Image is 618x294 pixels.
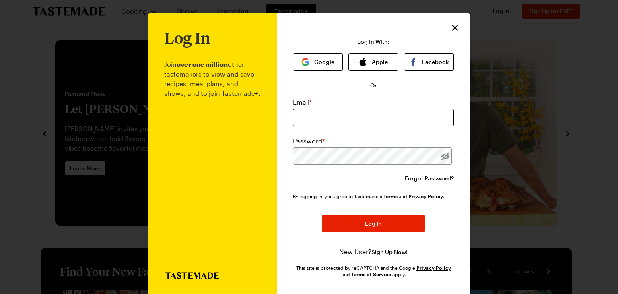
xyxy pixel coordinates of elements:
label: Password [293,136,325,146]
button: Close [450,23,460,33]
span: Or [370,81,377,89]
a: Tastemade Terms of Service [383,193,398,199]
h1: Log In [164,29,210,47]
a: Tastemade Privacy Policy [408,193,444,199]
p: Join other tastemakers to view and save recipes, meal plans, and shows, and to join Tastemade+. [164,47,261,272]
button: Sign Up Now! [371,248,408,256]
button: Forgot Password? [405,174,454,182]
button: Log In [322,215,425,232]
button: Facebook [404,53,454,71]
span: New User? [339,248,371,255]
label: Email [293,97,312,107]
button: Google [293,53,343,71]
p: Log In With: [357,39,389,45]
button: Apple [348,53,398,71]
a: Google Terms of Service [351,271,391,277]
div: This site is protected by reCAPTCHA and the Google and apply. [293,265,454,277]
span: Log In [365,219,382,228]
b: over one million [177,60,228,68]
a: Google Privacy Policy [416,264,451,271]
div: By logging in, you agree to Tastemade's and [293,192,447,200]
